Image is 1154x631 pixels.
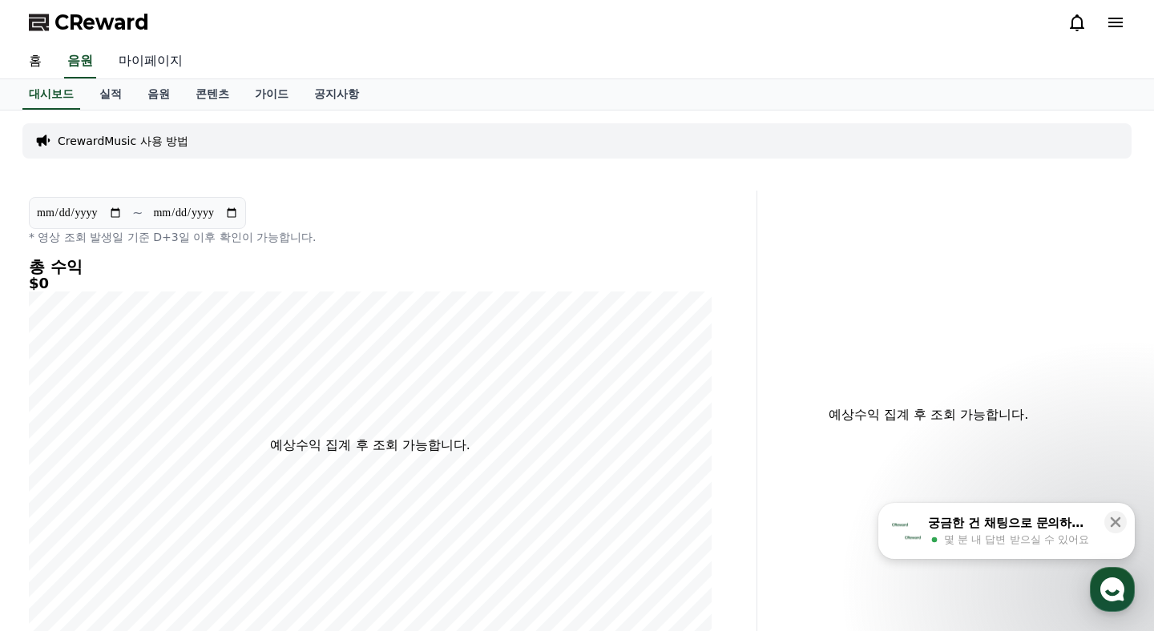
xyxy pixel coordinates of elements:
[29,258,712,275] h4: 총 수익
[135,79,183,110] a: 음원
[87,79,135,110] a: 실적
[147,523,166,536] span: 대화
[29,10,149,35] a: CReward
[54,10,149,35] span: CReward
[50,522,60,535] span: 홈
[106,498,207,538] a: 대화
[183,79,242,110] a: 콘텐츠
[22,79,80,110] a: 대시보드
[270,436,470,455] p: 예상수익 집계 후 조회 가능합니다.
[64,45,96,78] a: 음원
[16,45,54,78] a: 홈
[248,522,267,535] span: 설정
[242,79,301,110] a: 가이드
[29,229,712,245] p: * 영상 조회 발생일 기준 D+3일 이후 확인이 가능합니다.
[5,498,106,538] a: 홈
[770,405,1087,424] p: 예상수익 집계 후 조회 가능합니다.
[132,203,143,223] p: ~
[58,133,188,149] a: CrewardMusic 사용 방법
[29,275,712,291] h5: $0
[301,79,372,110] a: 공지사항
[106,45,196,78] a: 마이페이지
[207,498,308,538] a: 설정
